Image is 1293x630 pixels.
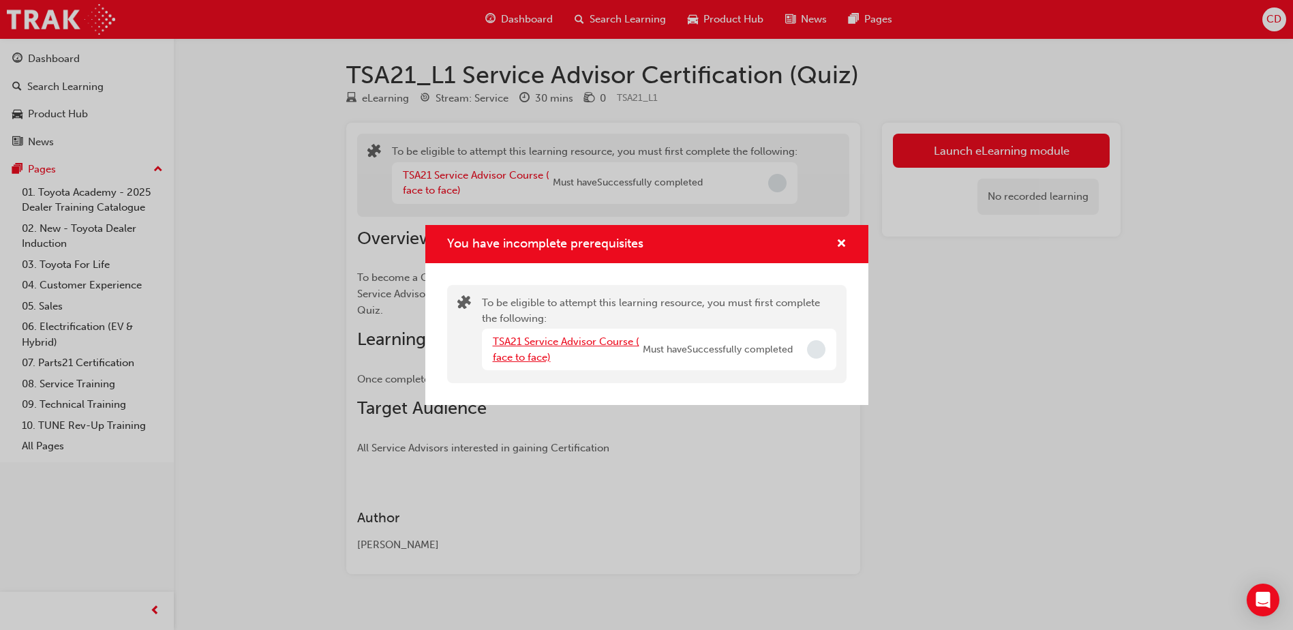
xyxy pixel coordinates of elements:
[447,236,643,251] span: You have incomplete prerequisites
[836,239,847,251] span: cross-icon
[1247,584,1279,616] div: Open Intercom Messenger
[425,225,868,406] div: You have incomplete prerequisites
[457,297,471,312] span: puzzle-icon
[493,335,639,363] a: TSA21 Service Advisor Course ( face to face)
[807,340,825,359] span: Incomplete
[836,236,847,253] button: cross-icon
[482,295,836,373] div: To be eligible to attempt this learning resource, you must first complete the following:
[643,342,793,358] span: Must have Successfully completed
